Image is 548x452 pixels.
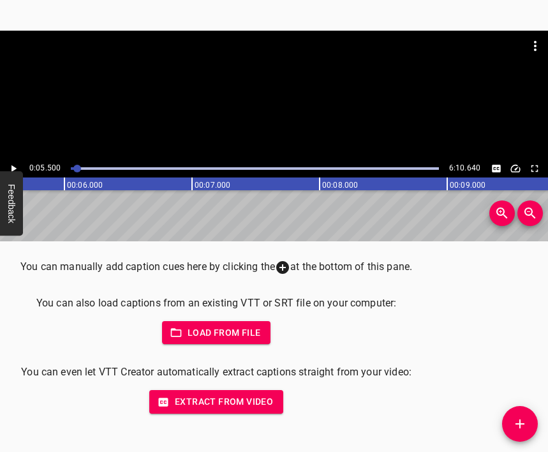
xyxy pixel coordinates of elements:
[67,181,103,190] text: 00:06.000
[450,181,485,190] text: 00:09.000
[195,181,230,190] text: 00:07.000
[20,259,412,275] p: You can manually add caption cues here by clicking the at the bottom of this pane.
[502,406,538,442] button: Add Cue
[159,394,273,410] span: Extract from video
[20,365,412,380] p: You can even let VTT Creator automatically extract captions straight from your video:
[162,321,271,345] button: Load from file
[5,160,22,177] button: Play/Pause
[29,163,61,172] span: 0:05.500
[149,390,283,414] button: Extract from video
[322,181,358,190] text: 00:08.000
[71,167,439,170] div: Play progress
[526,160,543,177] button: Toggle fullscreen
[449,163,480,172] span: 6:10.640
[507,160,524,177] button: Change Playback Speed
[20,296,412,311] p: You can also load captions from an existing VTT or SRT file on your computer:
[489,200,515,226] button: Zoom In
[172,325,261,341] span: Load from file
[517,200,543,226] button: Zoom Out
[488,160,505,177] button: Toggle captions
